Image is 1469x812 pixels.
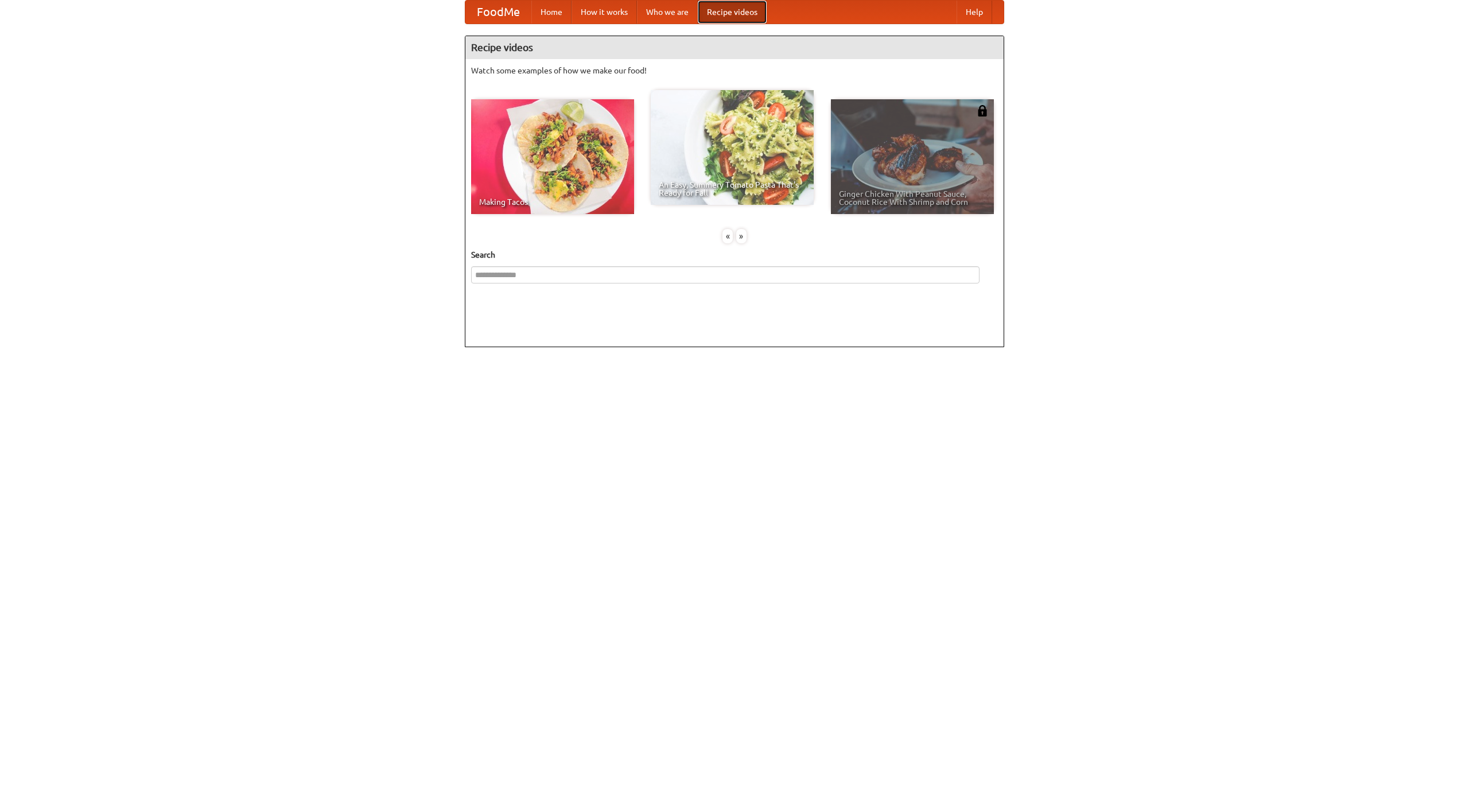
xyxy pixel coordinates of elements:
p: Watch some examples of how we make our food! [471,65,998,76]
div: » [736,229,747,243]
a: An Easy, Summery Tomato Pasta That's Ready for Fall [651,90,814,205]
div: « [722,229,733,243]
h4: Recipe videos [465,36,1004,59]
span: Making Tacos [479,198,626,206]
a: Home [531,1,572,24]
a: Making Tacos [471,99,634,214]
span: An Easy, Summery Tomato Pasta That's Ready for Fall [659,181,806,197]
a: How it works [572,1,637,24]
a: Recipe videos [698,1,767,24]
a: FoodMe [465,1,531,24]
a: Help [957,1,992,24]
a: Who we are [637,1,698,24]
img: 483408.png [977,105,988,116]
h5: Search [471,249,998,261]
